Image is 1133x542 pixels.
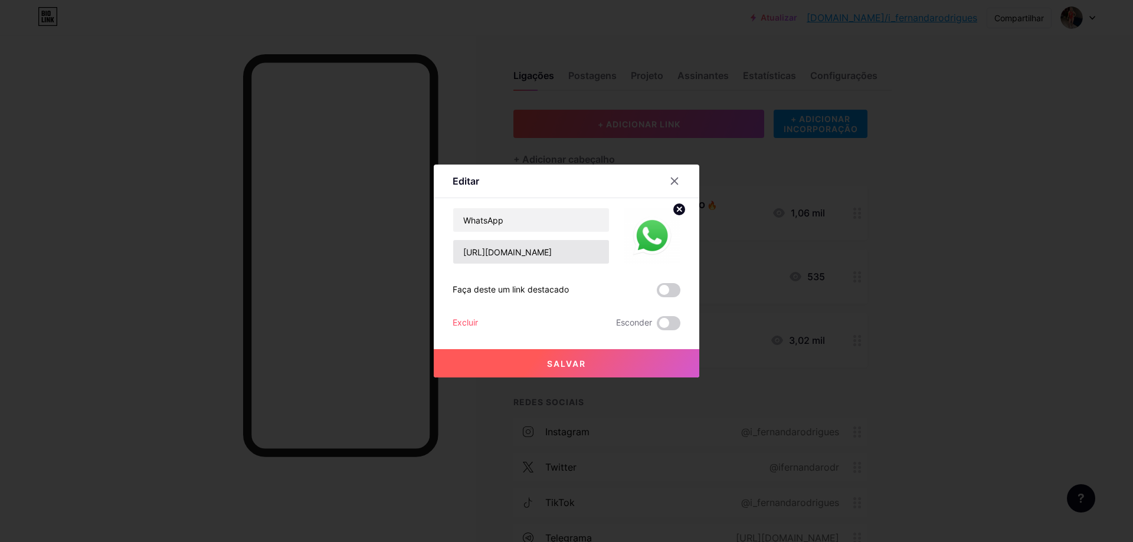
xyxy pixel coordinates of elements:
font: Faça deste um link destacado [453,284,569,294]
input: Título [453,208,609,232]
font: Esconder [616,317,652,327]
button: Salvar [434,349,699,377]
input: URL [453,240,609,264]
font: Excluir [453,317,478,327]
font: Editar [453,175,479,187]
img: link_miniatura [624,208,680,264]
font: Salvar [547,359,586,369]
